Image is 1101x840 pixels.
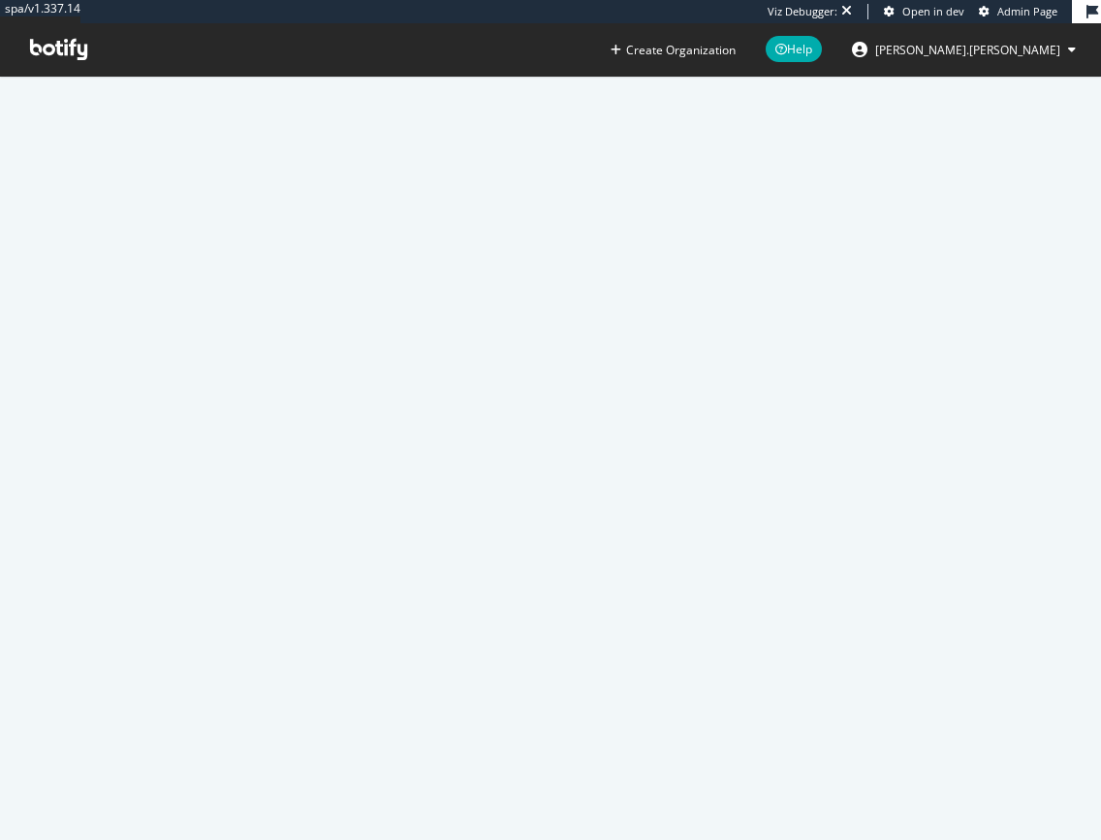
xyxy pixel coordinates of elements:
[836,34,1091,65] button: [PERSON_NAME].[PERSON_NAME]
[979,4,1057,19] a: Admin Page
[902,4,964,18] span: Open in dev
[884,4,964,19] a: Open in dev
[610,41,737,59] button: Create Organization
[875,42,1060,58] span: colin.reid
[997,4,1057,18] span: Admin Page
[766,36,822,62] span: Help
[768,4,837,19] div: Viz Debugger:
